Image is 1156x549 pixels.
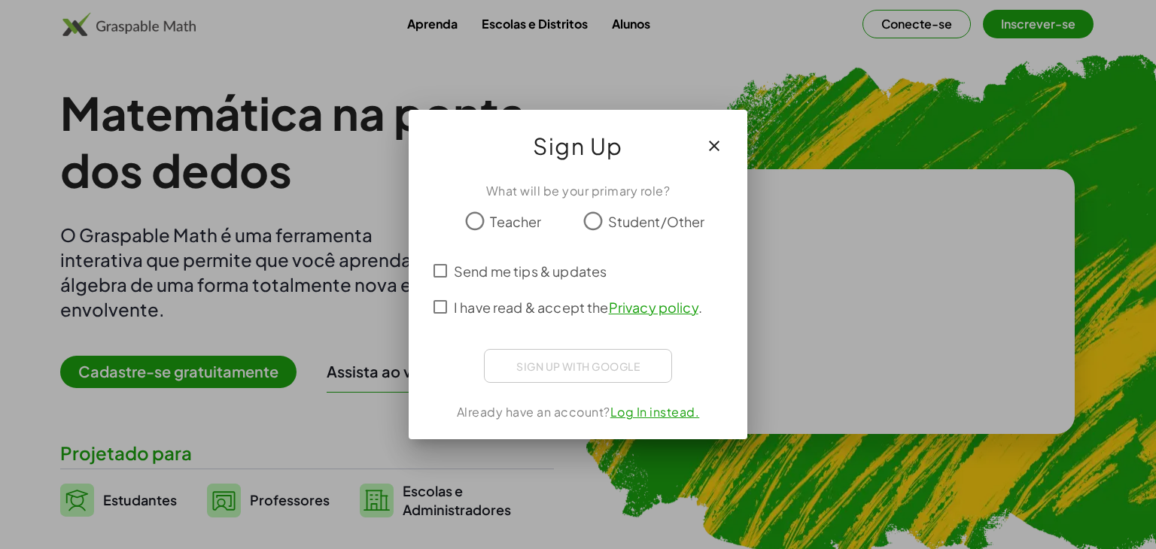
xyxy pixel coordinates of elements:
div: What will be your primary role? [427,182,729,200]
span: Student/Other [608,211,705,232]
div: Already have an account? [427,403,729,421]
a: Privacy policy [609,299,698,316]
span: I have read & accept the . [454,297,702,317]
span: Teacher [490,211,541,232]
span: Send me tips & updates [454,261,607,281]
span: Sign Up [533,128,623,164]
a: Log In instead. [610,404,700,420]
